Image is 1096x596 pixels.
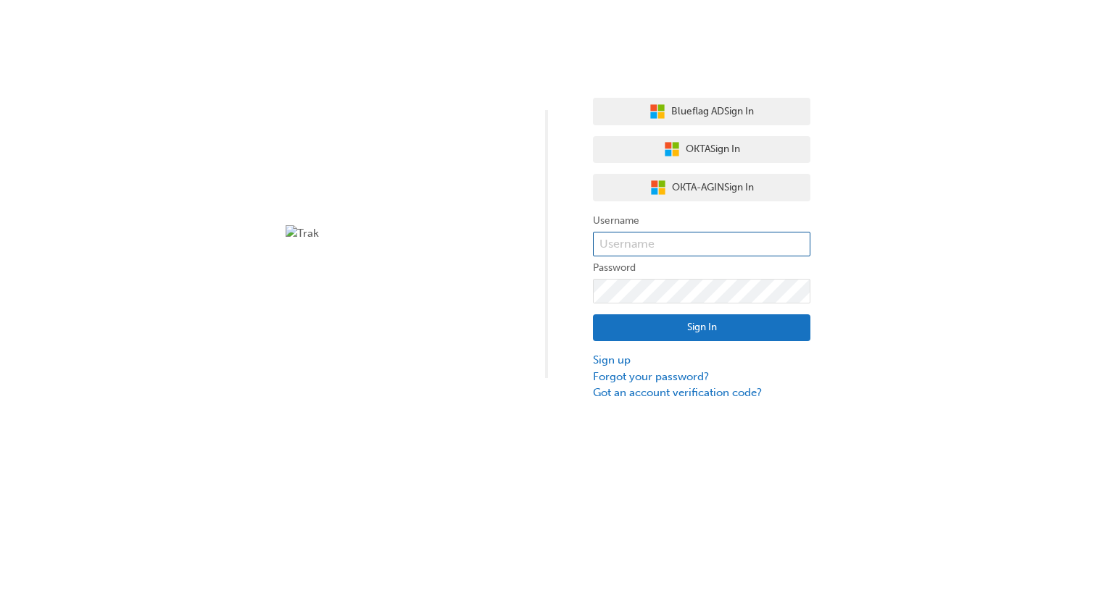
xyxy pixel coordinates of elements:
[593,174,810,201] button: OKTA-AGINSign In
[593,259,810,277] label: Password
[686,141,740,158] span: OKTA Sign In
[671,104,754,120] span: Blueflag AD Sign In
[593,232,810,256] input: Username
[672,180,754,196] span: OKTA-AGIN Sign In
[593,136,810,164] button: OKTASign In
[286,225,503,242] img: Trak
[593,385,810,401] a: Got an account verification code?
[593,98,810,125] button: Blueflag ADSign In
[593,369,810,385] a: Forgot your password?
[593,314,810,342] button: Sign In
[593,352,810,369] a: Sign up
[593,212,810,230] label: Username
